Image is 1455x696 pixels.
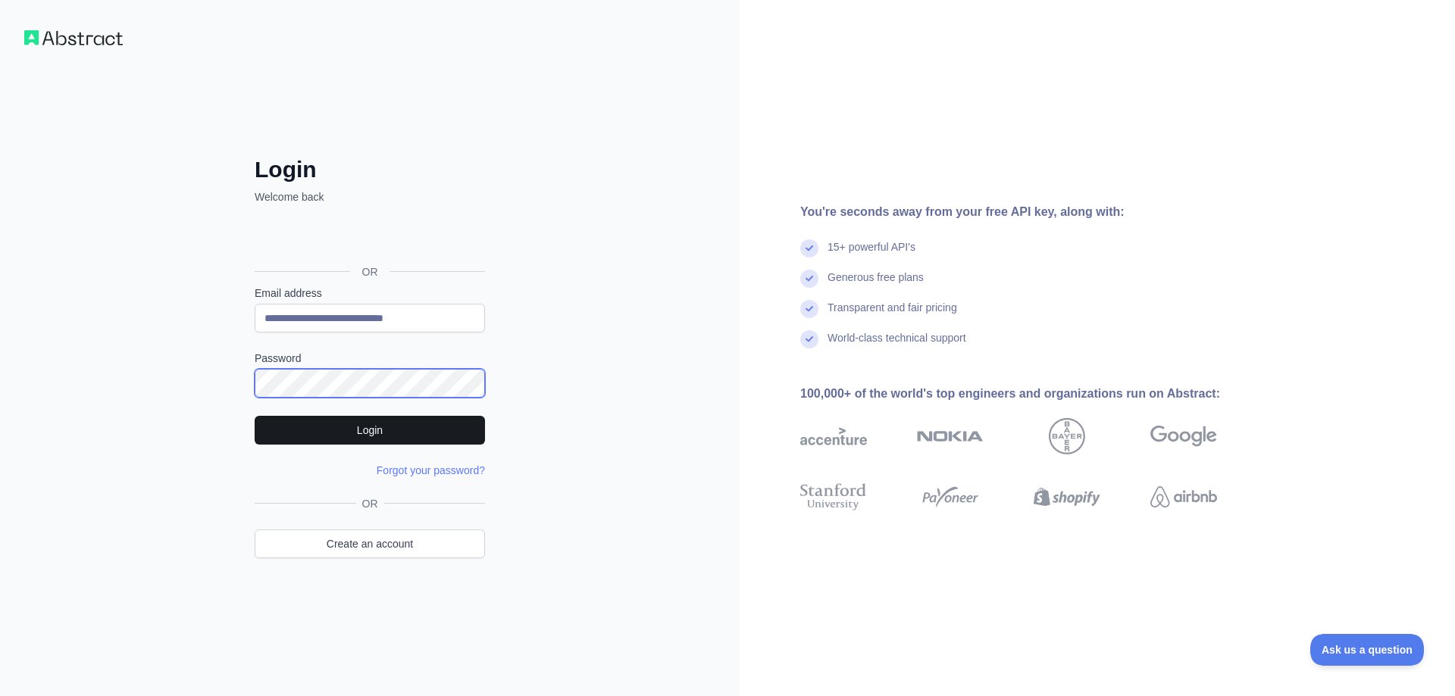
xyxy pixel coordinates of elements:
[255,286,485,301] label: Email address
[800,203,1266,221] div: You're seconds away from your free API key, along with:
[1034,480,1100,513] img: shopify
[800,270,818,288] img: check mark
[255,416,485,445] button: Login
[247,221,490,254] iframe: “使用 Google 账号登录”按钮
[828,330,966,360] div: World-class technical support
[255,529,485,558] a: Create an account
[1150,480,1217,513] img: airbnb
[255,156,485,183] h2: Login
[350,264,390,279] span: OR
[828,239,915,270] div: 15+ powerful API's
[800,385,1266,403] div: 100,000+ of the world's top engineers and organizations run on Abstract:
[1049,418,1085,454] img: bayer
[800,239,818,257] img: check mark
[255,189,485,204] p: Welcome back
[917,418,984,454] img: nokia
[800,480,867,513] img: stanford university
[24,30,123,45] img: Workflow
[800,300,818,318] img: check mark
[828,300,957,330] div: Transparent and fair pricing
[917,480,984,513] img: payoneer
[1310,634,1425,666] iframe: Toggle Customer Support
[255,351,485,366] label: Password
[356,496,384,511] span: OR
[800,330,818,348] img: check mark
[1150,418,1217,454] img: google
[377,464,485,476] a: Forgot your password?
[828,270,924,300] div: Generous free plans
[800,418,867,454] img: accenture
